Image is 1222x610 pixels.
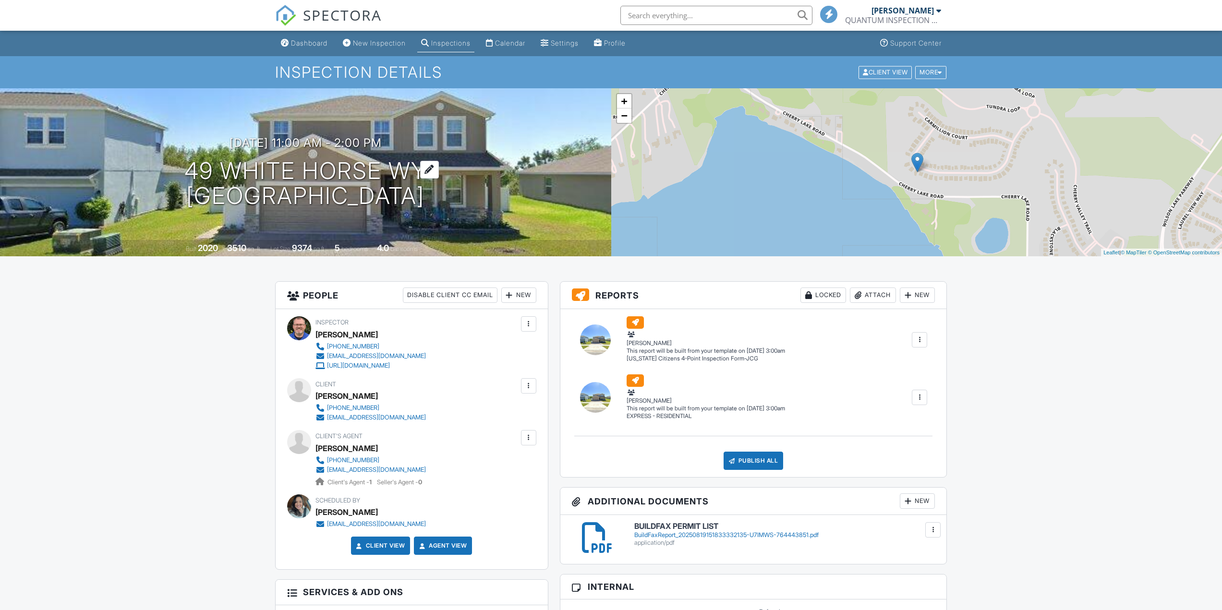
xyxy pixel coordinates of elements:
div: QUANTUM INSPECTION SERVICES, INC. [845,15,941,25]
a: Leaflet [1103,250,1119,255]
div: Client View [859,66,912,79]
a: BUILDFAX PERMIT LIST BuildFaxReport_20250819151833332135-U7IMWS-764443851.pdf application/pdf [634,522,935,547]
div: 3510 [227,243,246,253]
h3: Additional Documents [560,488,947,515]
strong: 0 [418,478,422,486]
div: Disable Client CC Email [403,287,497,303]
a: Inspections [417,35,474,52]
a: Zoom in [617,94,631,108]
div: [URL][DOMAIN_NAME] [327,362,390,370]
a: Agent View [417,541,467,550]
div: Locked [800,287,846,303]
div: Calendar [495,39,525,47]
a: [EMAIL_ADDRESS][DOMAIN_NAME] [315,519,426,529]
div: [EMAIL_ADDRESS][DOMAIN_NAME] [327,466,426,474]
div: [PERSON_NAME] [871,6,934,15]
a: © OpenStreetMap contributors [1148,250,1220,255]
a: Calendar [482,35,529,52]
div: [PERSON_NAME] [315,505,378,519]
div: 4.0 [377,243,389,253]
div: 9374 [292,243,312,253]
a: [PHONE_NUMBER] [315,455,426,465]
h1: Inspection Details [275,64,947,81]
a: [PHONE_NUMBER] [315,403,426,413]
span: Lot Size [270,245,290,252]
h3: Internal [560,574,947,599]
a: Zoom out [617,108,631,123]
div: BuildFaxReport_20250819151833332135-U7IMWS-764443851.pdf [634,531,935,539]
div: New [900,493,935,509]
a: Support Center [876,35,945,52]
div: Inspections [431,39,471,47]
h6: BUILDFAX PERMIT LIST [634,522,935,531]
div: Publish All [724,452,784,470]
a: Profile [590,35,629,52]
img: The Best Home Inspection Software - Spectora [275,5,296,26]
div: [PHONE_NUMBER] [327,343,379,350]
span: bathrooms [390,245,418,252]
a: © MapTiler [1121,250,1147,255]
div: New [501,287,536,303]
a: [EMAIL_ADDRESS][DOMAIN_NAME] [315,465,426,475]
a: Settings [537,35,582,52]
a: Client View [354,541,405,550]
span: sq.ft. [314,245,326,252]
span: Client's Agent [315,432,363,440]
div: [PERSON_NAME] [315,327,378,342]
div: New [900,287,935,303]
span: Scheduled By [315,497,360,504]
h3: People [276,282,548,309]
strong: 1 [369,478,372,486]
div: [PERSON_NAME] [627,330,785,347]
input: Search everything... [620,6,812,25]
h3: [DATE] 11:00 am - 2:00 pm [230,136,382,149]
span: SPECTORA [303,5,382,25]
div: EXPRESS - RESIDENTIAL [627,412,785,420]
a: Client View [858,68,914,75]
a: [URL][DOMAIN_NAME] [315,361,426,371]
div: Settings [551,39,579,47]
h3: Reports [560,282,947,309]
a: SPECTORA [275,13,382,33]
a: [EMAIL_ADDRESS][DOMAIN_NAME] [315,413,426,422]
span: Seller's Agent - [377,478,422,486]
div: application/pdf [634,539,935,547]
div: [PHONE_NUMBER] [327,404,379,412]
span: bedrooms [341,245,368,252]
div: Support Center [890,39,942,47]
span: Client [315,381,336,388]
a: [EMAIL_ADDRESS][DOMAIN_NAME] [315,351,426,361]
h3: Services & Add ons [276,580,548,605]
div: Attach [850,287,896,303]
div: [PERSON_NAME] [627,387,785,405]
span: Inspector [315,319,349,326]
a: [PHONE_NUMBER] [315,342,426,351]
a: New Inspection [339,35,410,52]
div: [PERSON_NAME] [315,389,378,403]
div: This report will be built from your template on [DATE] 3:00am [627,405,785,412]
div: [EMAIL_ADDRESS][DOMAIN_NAME] [327,520,426,528]
div: Dashboard [291,39,327,47]
div: This report will be built from your template on [DATE] 3:00am [627,347,785,355]
div: [PERSON_NAME] [315,441,378,455]
div: 2020 [198,243,218,253]
div: New Inspection [353,39,406,47]
div: | [1101,249,1222,257]
span: Client's Agent - [327,478,373,486]
span: Built [186,245,196,252]
div: [PHONE_NUMBER] [327,456,379,464]
div: [EMAIL_ADDRESS][DOMAIN_NAME] [327,414,426,421]
a: Dashboard [277,35,331,52]
div: 5 [335,243,340,253]
div: [EMAIL_ADDRESS][DOMAIN_NAME] [327,352,426,360]
div: Profile [604,39,626,47]
div: More [915,66,946,79]
h1: 49 White Horse Wy [GEOGRAPHIC_DATA] [184,158,427,209]
div: [US_STATE] Citizens 4-Point Inspection Form-JCG [627,355,785,363]
span: sq. ft. [248,245,261,252]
